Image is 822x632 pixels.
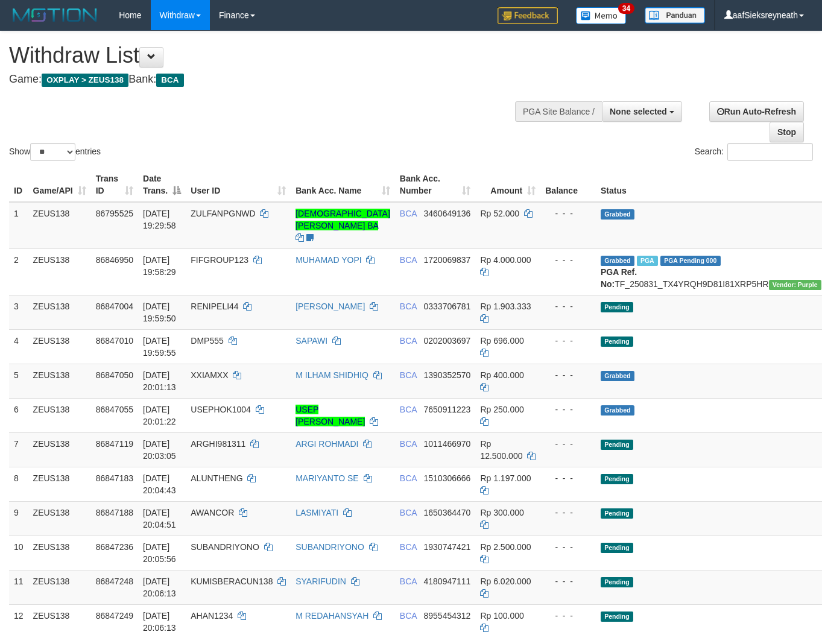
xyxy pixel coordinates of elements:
img: MOTION_logo.png [9,6,101,24]
a: LASMIYATI [296,508,338,517]
span: DMP555 [191,336,223,346]
img: panduan.png [645,7,705,24]
span: BCA [400,370,417,380]
a: M ILHAM SHIDHIQ [296,370,368,380]
span: Pending [601,508,633,519]
span: Pending [601,577,633,587]
button: None selected [602,101,682,122]
span: BCA [400,405,417,414]
span: Rp 100.000 [480,611,523,621]
span: Rp 52.000 [480,209,519,218]
span: 86847249 [96,611,133,621]
h1: Withdraw List [9,43,536,68]
a: [DEMOGRAPHIC_DATA][PERSON_NAME] BA [296,209,390,230]
td: 11 [9,570,28,604]
span: 86846950 [96,255,133,265]
td: 4 [9,329,28,364]
span: Copy 4180947111 to clipboard [424,577,471,586]
td: ZEUS138 [28,570,91,604]
span: ALUNTHENG [191,473,242,483]
span: SUBANDRIYONO [191,542,259,552]
a: SYARIFUDIN [296,577,346,586]
td: 7 [9,432,28,467]
td: 2 [9,248,28,295]
span: Copy 1650364470 to clipboard [424,508,471,517]
td: 3 [9,295,28,329]
span: Rp 250.000 [480,405,523,414]
th: Bank Acc. Name: activate to sort column ascending [291,168,395,202]
td: 8 [9,467,28,501]
span: USEPHOK1004 [191,405,251,414]
td: ZEUS138 [28,295,91,329]
span: RENIPELI44 [191,302,238,311]
span: [DATE] 20:01:13 [143,370,176,392]
span: [DATE] 20:04:51 [143,508,176,529]
a: SAPAWI [296,336,327,346]
span: ARGHI981311 [191,439,245,449]
div: - - - [545,575,591,587]
input: Search: [727,143,813,161]
b: PGA Ref. No: [601,267,637,289]
span: BCA [400,508,417,517]
span: Copy 1510306666 to clipboard [424,473,471,483]
span: Copy 0333706781 to clipboard [424,302,471,311]
div: - - - [545,541,591,553]
span: Pending [601,302,633,312]
a: Stop [770,122,804,142]
span: 34 [618,3,634,14]
a: MUHAMAD YOPI [296,255,361,265]
a: [PERSON_NAME] [296,302,365,311]
div: - - - [545,254,591,266]
span: None selected [610,107,667,116]
th: Amount: activate to sort column ascending [475,168,540,202]
span: BCA [400,255,417,265]
th: User ID: activate to sort column ascending [186,168,291,202]
span: Grabbed [601,256,634,266]
span: OXPLAY > ZEUS138 [42,74,128,87]
div: - - - [545,438,591,450]
td: ZEUS138 [28,501,91,536]
th: ID [9,168,28,202]
span: Copy 3460649136 to clipboard [424,209,471,218]
a: USEP [PERSON_NAME] [296,405,365,426]
span: BCA [400,209,417,218]
span: BCA [400,577,417,586]
div: - - - [545,507,591,519]
h4: Game: Bank: [9,74,536,86]
span: Copy 1011466970 to clipboard [424,439,471,449]
span: [DATE] 20:03:05 [143,439,176,461]
td: 1 [9,202,28,249]
span: Rp 1.903.333 [480,302,531,311]
div: - - - [545,300,591,312]
span: Copy 0202003697 to clipboard [424,336,471,346]
div: PGA Site Balance / [515,101,602,122]
td: 10 [9,536,28,570]
div: - - - [545,472,591,484]
span: Rp 400.000 [480,370,523,380]
span: Copy 1930747421 to clipboard [424,542,471,552]
span: Copy 8955454312 to clipboard [424,611,471,621]
span: Rp 2.500.000 [480,542,531,552]
td: 6 [9,398,28,432]
span: AWANCOR [191,508,234,517]
span: Copy 7650911223 to clipboard [424,405,471,414]
span: Copy 1720069837 to clipboard [424,255,471,265]
span: 86847188 [96,508,133,517]
th: Balance [540,168,596,202]
span: 86847248 [96,577,133,586]
span: BCA [156,74,183,87]
span: 86847010 [96,336,133,346]
td: ZEUS138 [28,202,91,249]
td: 5 [9,364,28,398]
td: ZEUS138 [28,536,91,570]
span: [DATE] 20:05:56 [143,542,176,564]
span: [DATE] 19:59:50 [143,302,176,323]
img: Button%20Memo.svg [576,7,627,24]
span: AHAN1234 [191,611,233,621]
span: Pending [601,337,633,347]
span: Copy 1390352570 to clipboard [424,370,471,380]
span: 86795525 [96,209,133,218]
span: ZULFANPGNWD [191,209,255,218]
td: 9 [9,501,28,536]
span: [DATE] 19:58:29 [143,255,176,277]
